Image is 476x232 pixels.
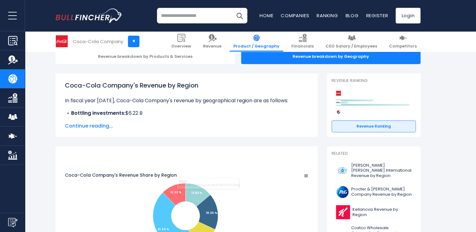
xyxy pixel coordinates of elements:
b: Bottling investments: [71,109,125,117]
a: + [128,36,139,47]
b: Europe: [71,117,90,124]
div: Revenue breakdown by Products & Services [56,49,235,64]
span: Kellanova Revenue by Region [352,207,412,218]
img: PepsiCo competitors logo [335,108,342,116]
img: PM logo [335,164,349,178]
a: Companies [281,12,309,19]
button: Search [232,8,247,23]
a: Blog [345,12,358,19]
img: K logo [335,205,351,219]
p: Related [332,151,416,156]
div: Coca-Cola Company [73,38,123,45]
a: CEO Salary / Employees [322,31,381,52]
img: PG logo [335,185,349,199]
span: Product / Geography [233,44,279,49]
a: [PERSON_NAME] [PERSON_NAME] International Revenue by Region [332,161,416,180]
a: Product / Geography [230,31,283,52]
a: Kellanova Revenue by Region [332,204,416,221]
div: Revenue breakdown by Geography [241,49,420,64]
a: Procter & [PERSON_NAME] Company Revenue by Region [332,183,416,200]
span: Continue reading... [65,122,308,130]
span: Financials [291,44,314,49]
text: 12.32 % [170,190,182,194]
span: Revenue [203,44,221,49]
p: Revenue Ranking [332,78,416,83]
h1: Coca-Cola Company's Revenue by Region [65,81,308,90]
text: 41.44 % [158,227,169,231]
text: 18.05 % [206,211,217,215]
img: KO logo [56,35,68,47]
li: $8.12 B [65,117,308,124]
tspan: Coca-Cola Company's Revenue Share by Region [65,172,177,178]
span: CEO Salary / Employees [326,44,377,49]
span: [PERSON_NAME] [PERSON_NAME] International Revenue by Region [351,163,412,179]
a: Revenue [199,31,225,52]
a: Financials [288,31,318,52]
img: Coca-Cola Company competitors logo [335,89,342,97]
text: 13.83 % [191,191,202,195]
a: Overview [168,31,195,52]
span: Procter & [PERSON_NAME] Company Revenue by Region [351,187,412,197]
p: In fiscal year [DATE], Coca-Cola Company's revenue by geographical region are as follows: [65,97,308,104]
a: Go to homepage [56,8,123,23]
img: Keurig Dr Pepper competitors logo [335,99,342,106]
a: Competitors [385,31,420,52]
a: Register [366,12,388,19]
img: bullfincher logo [56,8,123,23]
li: $6.22 B [65,109,308,117]
a: Home [260,12,273,19]
a: Revenue Ranking [332,120,416,132]
span: Competitors [389,44,417,49]
span: Overview [171,44,191,49]
a: Login [396,8,420,23]
a: Ranking [317,12,338,19]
